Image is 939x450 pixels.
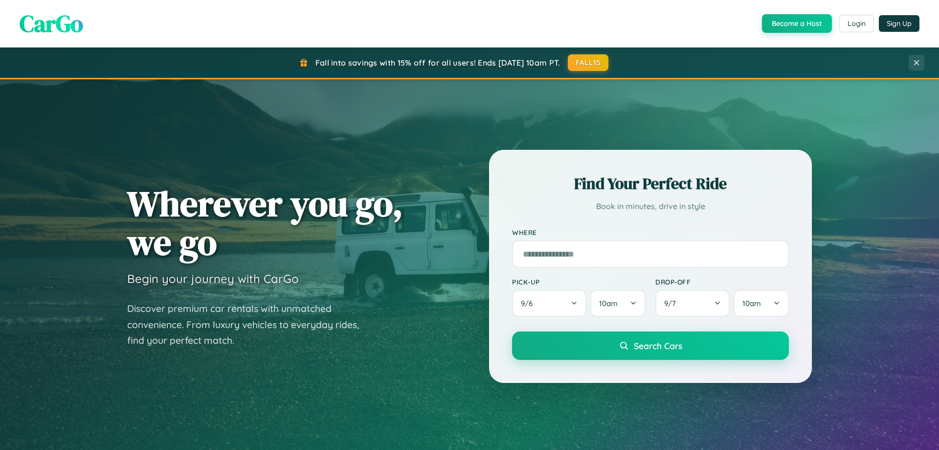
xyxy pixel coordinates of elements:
[634,340,682,351] span: Search Cars
[512,199,789,213] p: Book in minutes, drive in style
[655,278,789,286] label: Drop-off
[590,290,646,317] button: 10am
[664,299,681,308] span: 9 / 7
[512,332,789,360] button: Search Cars
[20,7,83,40] span: CarGo
[879,15,919,32] button: Sign Up
[127,271,299,286] h3: Begin your journey with CarGo
[512,278,646,286] label: Pick-up
[762,14,832,33] button: Become a Host
[839,15,874,32] button: Login
[568,54,609,71] button: FALL15
[599,299,618,308] span: 10am
[512,228,789,237] label: Where
[315,58,560,68] span: Fall into savings with 15% off for all users! Ends [DATE] 10am PT.
[734,290,789,317] button: 10am
[521,299,537,308] span: 9 / 6
[127,184,403,261] h1: Wherever you go, we go
[512,290,586,317] button: 9/6
[512,173,789,194] h2: Find Your Perfect Ride
[655,290,730,317] button: 9/7
[127,301,372,349] p: Discover premium car rentals with unmatched convenience. From luxury vehicles to everyday rides, ...
[742,299,761,308] span: 10am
